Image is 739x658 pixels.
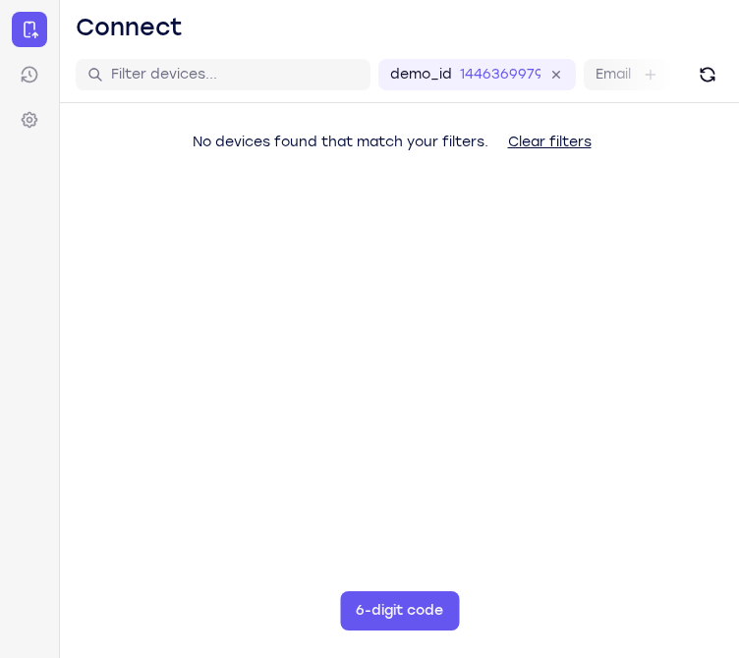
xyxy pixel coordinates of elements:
[492,123,607,162] button: Clear filters
[12,57,47,92] a: Sessions
[12,102,47,137] a: Settings
[111,65,359,84] input: Filter devices...
[76,12,183,43] h1: Connect
[193,134,488,150] span: No devices found that match your filters.
[12,12,47,47] a: Connect
[340,591,459,631] button: 6-digit code
[596,65,631,84] label: Email
[390,65,452,84] label: demo_id
[692,59,723,90] button: Refresh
